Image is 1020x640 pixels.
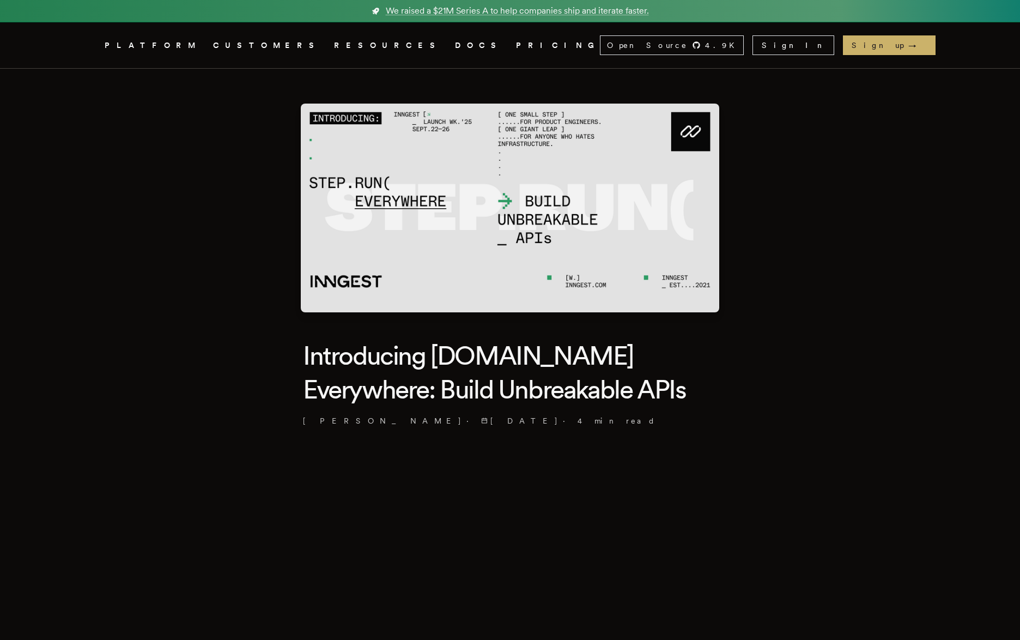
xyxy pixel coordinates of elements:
[334,39,442,52] button: RESOURCES
[455,39,503,52] a: DOCS
[843,35,936,55] a: Sign up
[752,35,834,55] a: Sign In
[908,40,927,51] span: →
[105,39,200,52] button: PLATFORM
[607,40,688,51] span: Open Source
[386,4,649,17] span: We raised a $21M Series A to help companies ship and iterate faster.
[213,39,321,52] a: CUSTOMERS
[578,415,655,426] span: 4 min read
[705,40,741,51] span: 4.9 K
[481,415,558,426] span: [DATE]
[516,39,600,52] a: PRICING
[303,339,717,407] h1: Introducing [DOMAIN_NAME] Everywhere: Build Unbreakable APIs
[303,415,462,426] a: [PERSON_NAME]
[303,415,717,426] p: · ·
[74,22,946,68] nav: Global
[301,104,719,312] img: Featured image for Introducing Step.Run Everywhere: Build Unbreakable APIs blog post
